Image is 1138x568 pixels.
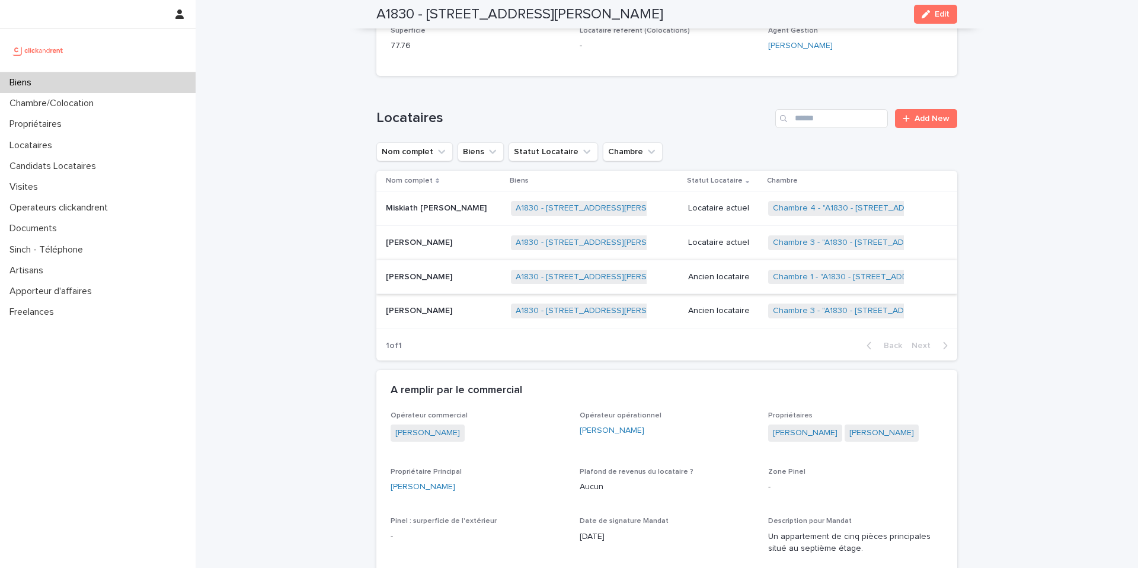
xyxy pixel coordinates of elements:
[580,468,693,476] span: Plafond de revenus du locataire ?
[510,174,529,187] p: Biens
[376,331,411,360] p: 1 of 1
[768,468,805,476] span: Zone Pinel
[768,518,852,525] span: Description pour Mandat
[5,265,53,276] p: Artisans
[5,244,92,256] p: Sinch - Téléphone
[391,40,565,52] p: 77.76
[376,142,453,161] button: Nom complet
[5,223,66,234] p: Documents
[773,203,1001,213] a: Chambre 4 - "A1830 - [STREET_ADDRESS][PERSON_NAME]"
[386,235,455,248] p: [PERSON_NAME]
[580,481,755,493] p: Aucun
[580,27,690,34] span: Locataire référent (Colocations)
[376,192,957,226] tr: Miskiath [PERSON_NAME]Miskiath [PERSON_NAME] A1830 - [STREET_ADDRESS][PERSON_NAME] Locataire actu...
[458,142,504,161] button: Biens
[580,412,661,419] span: Opérateur opérationnel
[877,342,902,350] span: Back
[688,203,759,213] p: Locataire actuel
[376,6,663,23] h2: A1830 - [STREET_ADDRESS][PERSON_NAME]
[688,238,759,248] p: Locataire actuel
[688,272,759,282] p: Ancien locataire
[5,202,117,213] p: Operateurs clickandrent
[391,27,426,34] span: Superficie
[767,174,798,187] p: Chambre
[516,203,689,213] a: A1830 - [STREET_ADDRESS][PERSON_NAME]
[5,161,106,172] p: Candidats Locataires
[391,518,497,525] span: Pinel : surperficie de l'extérieur
[907,340,957,351] button: Next
[768,412,813,419] span: Propriétaires
[391,468,462,476] span: Propriétaire Principal
[5,307,63,318] p: Freelances
[580,518,669,525] span: Date de signature Mandat
[395,427,460,439] a: [PERSON_NAME]
[9,39,67,62] img: UCB0brd3T0yccxBKYDjQ
[391,481,455,493] a: [PERSON_NAME]
[386,174,433,187] p: Nom complet
[516,272,689,282] a: A1830 - [STREET_ADDRESS][PERSON_NAME]
[376,225,957,260] tr: [PERSON_NAME][PERSON_NAME] A1830 - [STREET_ADDRESS][PERSON_NAME] Locataire actuelChambre 3 - "A18...
[580,40,755,52] p: -
[768,27,818,34] span: Agent Gestion
[603,142,663,161] button: Chambre
[768,40,833,52] a: [PERSON_NAME]
[914,5,957,24] button: Edit
[376,110,771,127] h1: Locataires
[5,286,101,297] p: Apporteur d'affaires
[768,531,943,556] p: Un appartement de cinq pièces principales situé au septième étage.
[5,119,71,130] p: Propriétaires
[386,304,455,316] p: [PERSON_NAME]
[915,114,950,123] span: Add New
[5,77,41,88] p: Biens
[768,481,943,493] p: -
[895,109,957,128] a: Add New
[391,384,522,397] h2: A remplir par le commercial
[773,238,1000,248] a: Chambre 3 - "A1830 - [STREET_ADDRESS][PERSON_NAME]"
[391,531,565,543] p: -
[516,306,689,316] a: A1830 - [STREET_ADDRESS][PERSON_NAME]
[580,425,644,437] a: [PERSON_NAME]
[849,427,914,439] a: [PERSON_NAME]
[775,109,888,128] input: Search
[5,140,62,151] p: Locataires
[935,10,950,18] span: Edit
[773,272,999,282] a: Chambre 1 - "A1830 - [STREET_ADDRESS][PERSON_NAME]"
[857,340,907,351] button: Back
[5,181,47,193] p: Visites
[688,306,759,316] p: Ancien locataire
[912,342,938,350] span: Next
[773,427,837,439] a: [PERSON_NAME]
[386,201,489,213] p: Miskiath [PERSON_NAME]
[376,294,957,328] tr: [PERSON_NAME][PERSON_NAME] A1830 - [STREET_ADDRESS][PERSON_NAME] Ancien locataireChambre 3 - "A18...
[391,412,468,419] span: Opérateur commercial
[687,174,743,187] p: Statut Locataire
[376,260,957,294] tr: [PERSON_NAME][PERSON_NAME] A1830 - [STREET_ADDRESS][PERSON_NAME] Ancien locataireChambre 1 - "A18...
[509,142,598,161] button: Statut Locataire
[773,306,1000,316] a: Chambre 3 - "A1830 - [STREET_ADDRESS][PERSON_NAME]"
[580,531,755,543] p: [DATE]
[516,238,689,248] a: A1830 - [STREET_ADDRESS][PERSON_NAME]
[386,270,455,282] p: [PERSON_NAME]
[5,98,103,109] p: Chambre/Colocation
